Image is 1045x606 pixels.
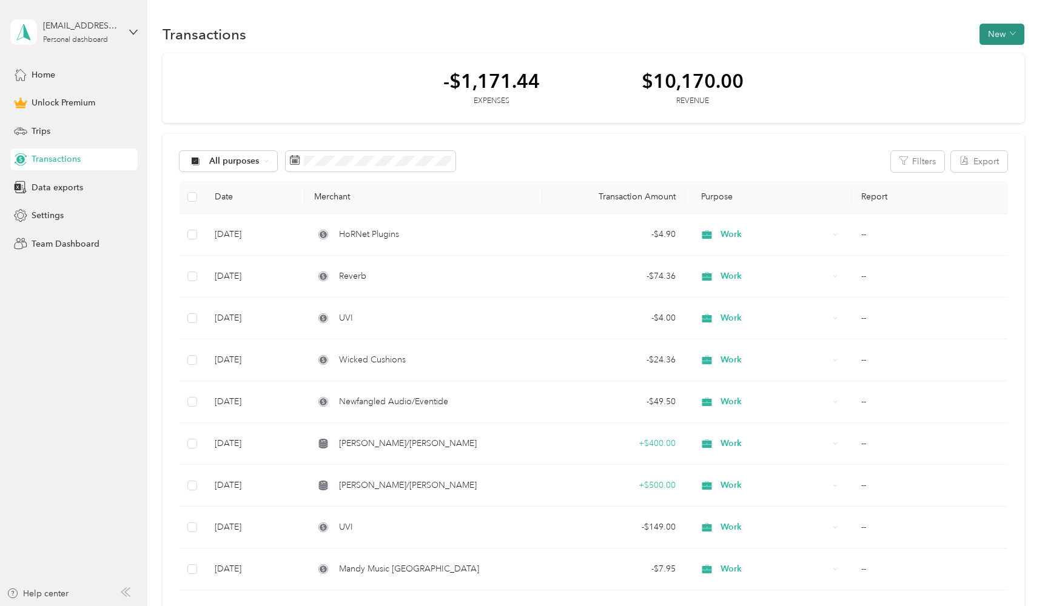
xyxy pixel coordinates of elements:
[721,562,828,576] span: Work
[339,270,366,283] span: Reverb
[43,19,119,32] div: [EMAIL_ADDRESS][DOMAIN_NAME]
[304,181,542,214] th: Merchant
[852,423,1010,465] td: --
[721,395,828,408] span: Work
[721,437,828,450] span: Work
[32,181,83,194] span: Data exports
[32,68,55,81] span: Home
[852,507,1010,548] td: --
[552,437,675,450] div: + $400.00
[205,298,305,339] td: [DATE]
[852,181,1010,214] th: Report
[205,181,305,214] th: Date
[205,465,305,507] td: [DATE]
[552,479,675,492] div: + $500.00
[43,36,108,44] div: Personal dashboard
[721,479,828,492] span: Work
[163,28,246,41] h1: Transactions
[205,423,305,465] td: [DATE]
[852,298,1010,339] td: --
[32,125,50,138] span: Trips
[852,381,1010,423] td: --
[852,214,1010,256] td: --
[852,465,1010,507] td: --
[721,270,828,283] span: Work
[721,521,828,534] span: Work
[339,311,353,325] span: UVI
[552,353,675,367] div: - $24.36
[979,24,1024,45] button: New
[205,507,305,548] td: [DATE]
[695,191,733,202] span: Purpose
[642,70,744,92] div: $10,170.00
[339,395,448,408] span: Newfangled Audio/Eventide
[339,353,406,367] span: Wicked Cushions
[339,228,399,241] span: HoRNet Plugins
[552,228,675,241] div: - $4.90
[852,339,1010,381] td: --
[205,339,305,381] td: [DATE]
[721,353,828,367] span: Work
[205,214,305,256] td: [DATE]
[32,238,99,250] span: Team Dashboard
[339,562,479,576] span: Mandy Music [GEOGRAPHIC_DATA]
[891,151,944,172] button: Filters
[443,70,540,92] div: -$1,171.44
[552,311,675,325] div: - $4.00
[339,521,353,534] span: UVI
[852,548,1010,590] td: --
[552,270,675,283] div: - $74.36
[852,256,1010,298] td: --
[205,256,305,298] td: [DATE]
[443,96,540,107] div: Expenses
[542,181,685,214] th: Transaction Amount
[721,228,828,241] span: Work
[339,437,477,450] span: [PERSON_NAME]/[PERSON_NAME]
[552,395,675,408] div: - $49.50
[32,209,64,222] span: Settings
[32,96,95,109] span: Unlock Premium
[977,538,1045,606] iframe: Everlance-gr Chat Button Frame
[552,521,675,534] div: - $149.00
[32,153,81,165] span: Transactions
[721,311,828,325] span: Work
[205,548,305,590] td: [DATE]
[7,587,69,600] button: Help center
[339,479,477,492] span: [PERSON_NAME]/[PERSON_NAME]
[951,151,1007,172] button: Export
[552,562,675,576] div: - $7.95
[205,381,305,423] td: [DATE]
[209,157,260,165] span: All purposes
[642,96,744,107] div: Revenue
